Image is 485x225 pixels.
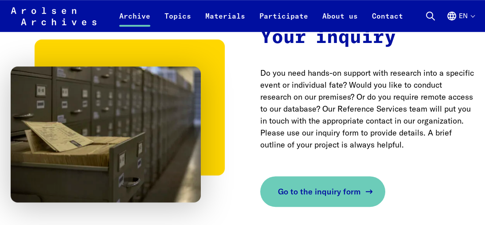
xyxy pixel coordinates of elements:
[198,11,252,32] a: Materials
[112,11,157,32] a: Archive
[157,11,198,32] a: Topics
[446,11,474,32] button: English, language selection
[315,11,365,32] a: About us
[260,67,474,151] p: Do you need hands-on support with research into a specific event or individual fate? Would you li...
[278,186,360,198] span: Go to the inquiry form
[365,11,410,32] a: Contact
[260,27,474,49] h2: Your inquiry
[112,5,410,27] nav: Primary
[260,176,385,207] a: Go to the inquiry form
[252,11,315,32] a: Participate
